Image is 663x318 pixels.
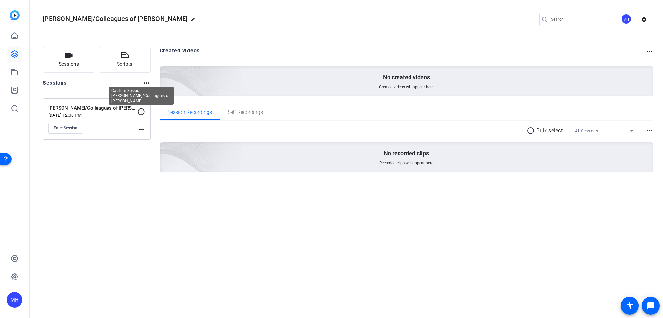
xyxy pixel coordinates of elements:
span: [PERSON_NAME]/Colleagues of [PERSON_NAME] [43,15,187,23]
mat-icon: more_horiz [137,126,145,134]
h2: Created videos [160,47,646,60]
img: blue-gradient.svg [10,10,20,20]
mat-icon: more_horiz [143,79,151,87]
mat-icon: edit [191,17,198,25]
ngx-avatar: Margot Hannable [621,14,632,25]
button: Sessions [43,47,95,73]
p: [PERSON_NAME]/Colleagues of [PERSON_NAME] [48,104,137,112]
span: Enter Session [54,126,77,131]
mat-icon: accessibility [626,302,634,310]
span: Scripts [117,60,132,68]
div: MH [621,14,632,24]
mat-icon: message [647,302,655,310]
p: Bulk select [536,127,563,135]
h2: Sessions [43,79,67,92]
button: Scripts [99,47,151,73]
mat-icon: settings [637,15,650,25]
span: Self Recordings [228,110,263,115]
mat-icon: more_horiz [646,127,653,135]
span: All Sessions [575,129,598,133]
span: Sessions [59,60,79,68]
mat-icon: more_horiz [646,48,653,55]
input: Search [551,16,609,23]
p: No recorded clips [384,149,429,157]
p: No created videos [383,73,430,81]
mat-icon: radio_button_unchecked [527,127,536,135]
button: Enter Session [48,123,83,134]
span: Recorded clips will appear here [379,160,433,166]
span: Created videos will appear here [379,84,433,90]
p: [DATE] 12:30 PM [48,113,137,118]
div: MH [7,292,22,308]
span: Session Recordings [167,110,212,115]
img: embarkstudio-empty-session.png [87,78,242,219]
img: Creted videos background [87,2,242,143]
